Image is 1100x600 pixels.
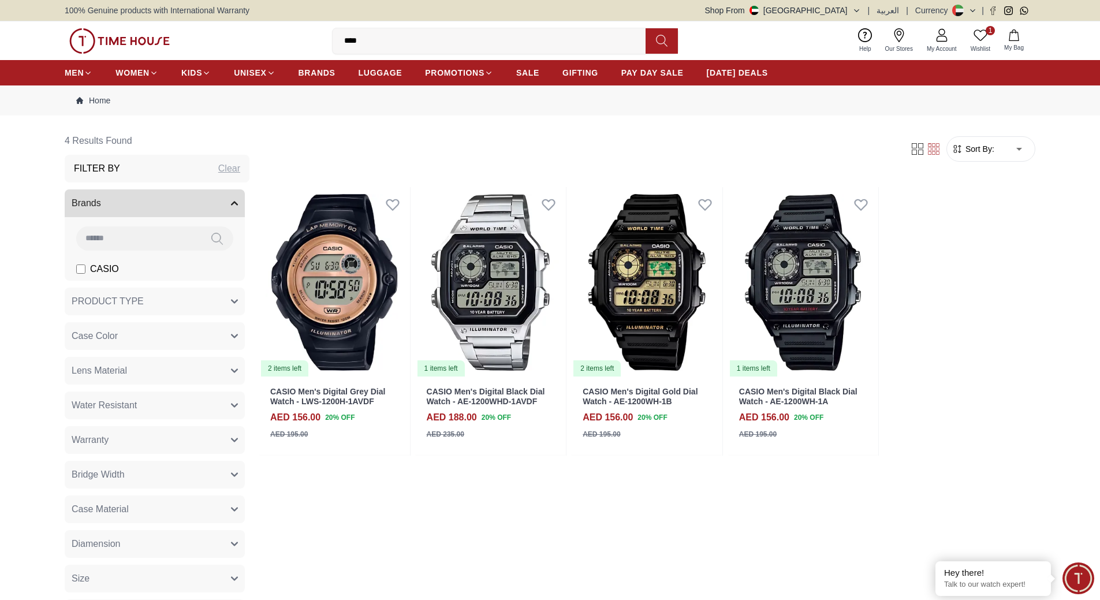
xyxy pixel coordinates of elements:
[65,357,245,385] button: Lens Material
[65,565,245,592] button: Size
[583,411,633,424] h4: AED 156.00
[65,67,84,79] span: MEN
[944,580,1042,590] p: Talk to our watch expert!
[261,360,308,377] div: 2 items left
[270,387,385,406] a: CASIO Men's Digital Grey Dial Watch - LWS-1200H-1AVDF
[739,387,857,406] a: CASIO Men's Digital Black Dial Watch - AE-1200WH-1A
[964,26,997,55] a: 1Wishlist
[966,44,995,53] span: Wishlist
[427,429,464,439] div: AED 235.00
[234,62,275,83] a: UNISEX
[69,28,170,54] img: ...
[425,62,493,83] a: PROMOTIONS
[65,189,245,217] button: Brands
[299,62,335,83] a: BRANDS
[115,67,150,79] span: WOMEN
[986,26,995,35] span: 1
[877,5,899,16] button: العربية
[739,429,777,439] div: AED 195.00
[583,429,620,439] div: AED 195.00
[707,62,768,83] a: [DATE] DEALS
[259,187,410,378] img: CASIO Men's Digital Grey Dial Watch - LWS-1200H-1AVDF
[234,67,266,79] span: UNISEX
[707,67,768,79] span: [DATE] DEALS
[72,502,129,516] span: Case Material
[259,187,410,378] a: CASIO Men's Digital Grey Dial Watch - LWS-1200H-1AVDF2 items left
[72,329,118,343] span: Case Color
[922,44,961,53] span: My Account
[218,162,240,176] div: Clear
[181,62,211,83] a: KIDS
[637,412,667,423] span: 20 % OFF
[74,162,120,176] h3: Filter By
[621,62,684,83] a: PAY DAY SALE
[325,412,355,423] span: 20 % OFF
[72,295,144,308] span: PRODUCT TYPE
[427,387,545,406] a: CASIO Men's Digital Black Dial Watch - AE-1200WHD-1AVDF
[65,461,245,489] button: Bridge Width
[982,5,984,16] span: |
[65,62,92,83] a: MEN
[1004,6,1013,15] a: Instagram
[989,6,997,15] a: Facebook
[65,127,249,155] h6: 4 Results Found
[72,196,101,210] span: Brands
[571,187,722,378] img: CASIO Men's Digital Gold Dial Watch - AE-1200WH-1B
[65,322,245,350] button: Case Color
[72,537,120,551] span: Diamension
[115,62,158,83] a: WOMEN
[65,426,245,454] button: Warranty
[728,187,879,378] a: CASIO Men's Digital Black Dial Watch - AE-1200WH-1A1 items left
[881,44,918,53] span: Our Stores
[76,264,85,274] input: CASIO
[65,392,245,419] button: Water Resistant
[359,67,402,79] span: LUGGAGE
[1020,6,1028,15] a: Whatsapp
[72,468,125,482] span: Bridge Width
[562,62,598,83] a: GIFTING
[72,398,137,412] span: Water Resistant
[855,44,876,53] span: Help
[705,5,861,16] button: Shop From[GEOGRAPHIC_DATA]
[181,67,202,79] span: KIDS
[739,411,789,424] h4: AED 156.00
[915,5,953,16] div: Currency
[868,5,870,16] span: |
[952,143,994,155] button: Sort By:
[997,27,1031,54] button: My Bag
[72,572,90,586] span: Size
[728,187,879,378] img: CASIO Men's Digital Black Dial Watch - AE-1200WH-1A
[571,187,722,378] a: CASIO Men's Digital Gold Dial Watch - AE-1200WH-1B2 items left
[516,67,539,79] span: SALE
[1000,43,1028,52] span: My Bag
[415,187,566,378] img: CASIO Men's Digital Black Dial Watch - AE-1200WHD-1AVDF
[621,67,684,79] span: PAY DAY SALE
[427,411,477,424] h4: AED 188.00
[270,429,308,439] div: AED 195.00
[516,62,539,83] a: SALE
[359,62,402,83] a: LUGGAGE
[415,187,566,378] a: CASIO Men's Digital Black Dial Watch - AE-1200WHD-1AVDF1 items left
[730,360,777,377] div: 1 items left
[425,67,484,79] span: PROMOTIONS
[65,530,245,558] button: Diamension
[65,5,249,16] span: 100% Genuine products with International Warranty
[270,411,320,424] h4: AED 156.00
[65,495,245,523] button: Case Material
[72,433,109,447] span: Warranty
[963,143,994,155] span: Sort By:
[573,360,621,377] div: 2 items left
[90,262,119,276] span: CASIO
[562,67,598,79] span: GIFTING
[482,412,511,423] span: 20 % OFF
[878,26,920,55] a: Our Stores
[299,67,335,79] span: BRANDS
[72,364,127,378] span: Lens Material
[76,95,110,106] a: Home
[944,567,1042,579] div: Hey there!
[583,387,698,406] a: CASIO Men's Digital Gold Dial Watch - AE-1200WH-1B
[417,360,465,377] div: 1 items left
[750,6,759,15] img: United Arab Emirates
[794,412,823,423] span: 20 % OFF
